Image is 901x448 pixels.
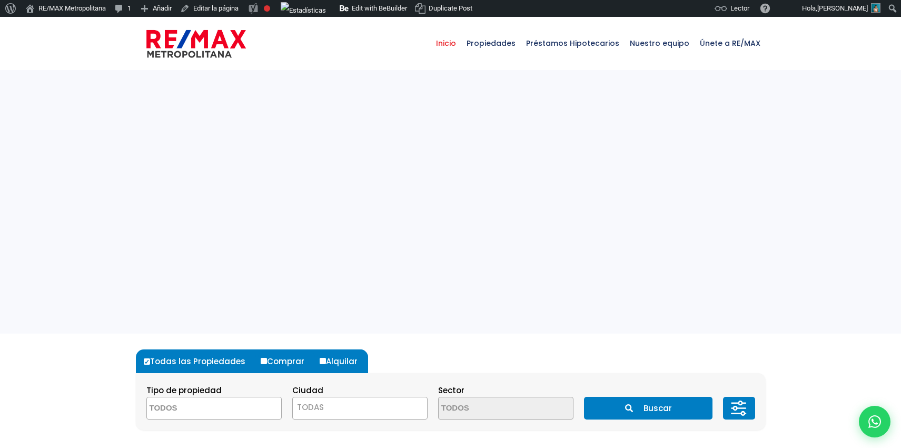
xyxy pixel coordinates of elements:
span: Nuestro equipo [625,27,695,59]
img: Visitas de 48 horas. Haz clic para ver más estadísticas del sitio. [281,2,326,19]
input: Comprar [261,358,267,364]
span: Sector [438,385,464,396]
span: Inicio [431,27,461,59]
a: RE/MAX Metropolitana [146,17,246,70]
label: Alquilar [317,349,368,373]
label: Comprar [258,349,315,373]
input: Todas las Propiedades [144,358,150,365]
span: Únete a RE/MAX [695,27,766,59]
textarea: Search [439,397,541,420]
span: Tipo de propiedad [146,385,222,396]
span: Propiedades [461,27,521,59]
button: Buscar [584,397,712,420]
div: Frase clave objetivo no establecida [264,5,270,12]
span: TODAS [293,400,427,415]
span: Préstamos Hipotecarios [521,27,625,59]
textarea: Search [147,397,249,420]
input: Alquilar [320,358,326,364]
a: Préstamos Hipotecarios [521,17,625,70]
span: Ciudad [292,385,323,396]
img: remax-metropolitana-logo [146,28,246,60]
span: [PERSON_NAME] [817,4,868,12]
a: Inicio [431,17,461,70]
a: Nuestro equipo [625,17,695,70]
span: TODAS [292,397,428,420]
label: Todas las Propiedades [141,349,256,373]
span: TODAS [297,402,324,413]
a: Únete a RE/MAX [695,17,766,70]
a: Propiedades [461,17,521,70]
